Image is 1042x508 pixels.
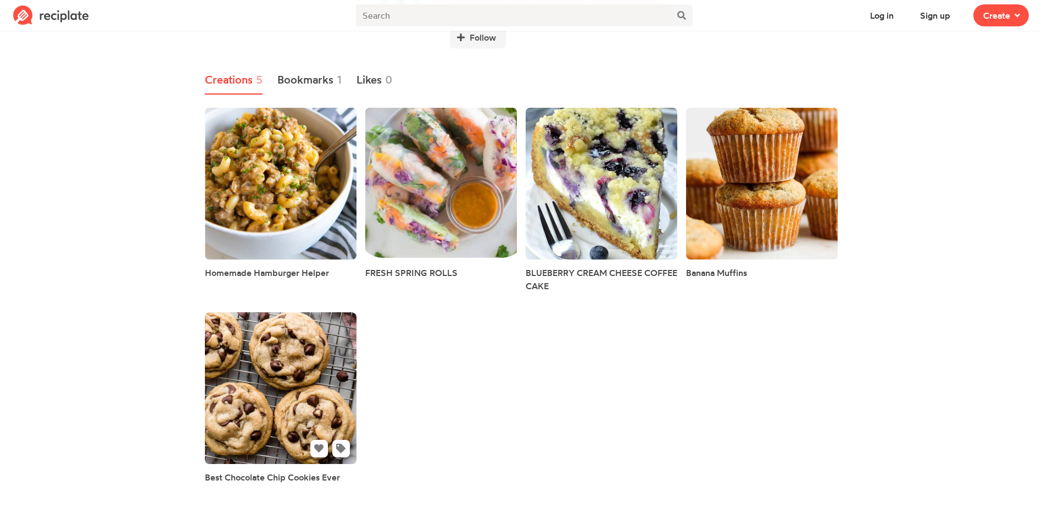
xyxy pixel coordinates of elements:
[277,66,342,95] a: Bookmarks1
[983,9,1010,22] span: Create
[526,267,677,291] span: BLUEBERRY CREAM CHEESE COFFEE CAKE
[365,267,458,278] span: FRESH SPRING ROLLS
[860,4,904,26] button: Log in
[686,266,747,279] a: Banana Muffins
[973,4,1029,26] button: Create
[365,266,458,279] a: FRESH SPRING ROLLS
[256,71,263,88] span: 5
[205,471,340,484] a: Best Chocolate Chip Cookies Ever
[686,267,747,278] span: Banana Muffins
[205,66,263,95] a: Creations5
[205,267,329,278] span: Homemade Hamburger Helper
[356,66,393,95] a: Likes0
[13,5,89,25] img: Reciplate
[385,71,393,88] span: 0
[205,472,340,483] span: Best Chocolate Chip Cookies Ever
[910,4,960,26] button: Sign up
[470,31,496,44] span: Follow
[356,4,670,26] input: Search
[205,266,329,279] a: Homemade Hamburger Helper
[526,266,677,292] a: BLUEBERRY CREAM CHEESE COFFEE CAKE
[337,71,342,88] span: 1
